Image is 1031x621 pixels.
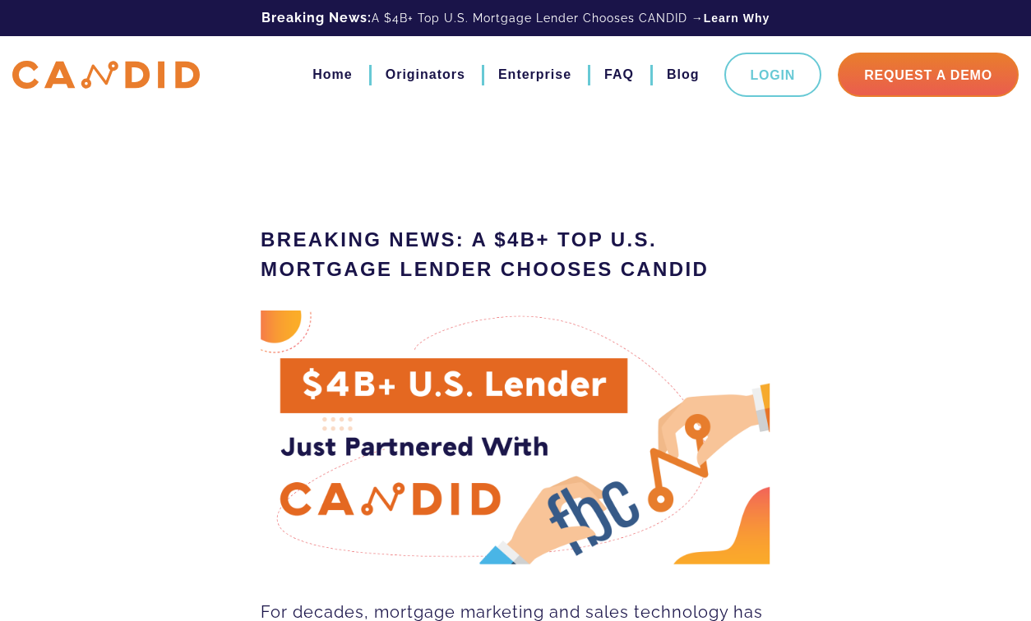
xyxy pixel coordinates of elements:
[12,61,200,90] img: CANDID APP
[498,61,571,89] a: Enterprise
[386,61,465,89] a: Originators
[724,53,822,97] a: Login
[604,61,634,89] a: FAQ
[312,61,352,89] a: Home
[838,53,1019,97] a: Request A Demo
[261,225,770,284] h1: Breaking News: A $4B+ Top U.S. Mortgage Lender Chooses CANDID
[261,10,372,25] b: Breaking News:
[667,61,700,89] a: Blog
[704,10,770,26] a: Learn Why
